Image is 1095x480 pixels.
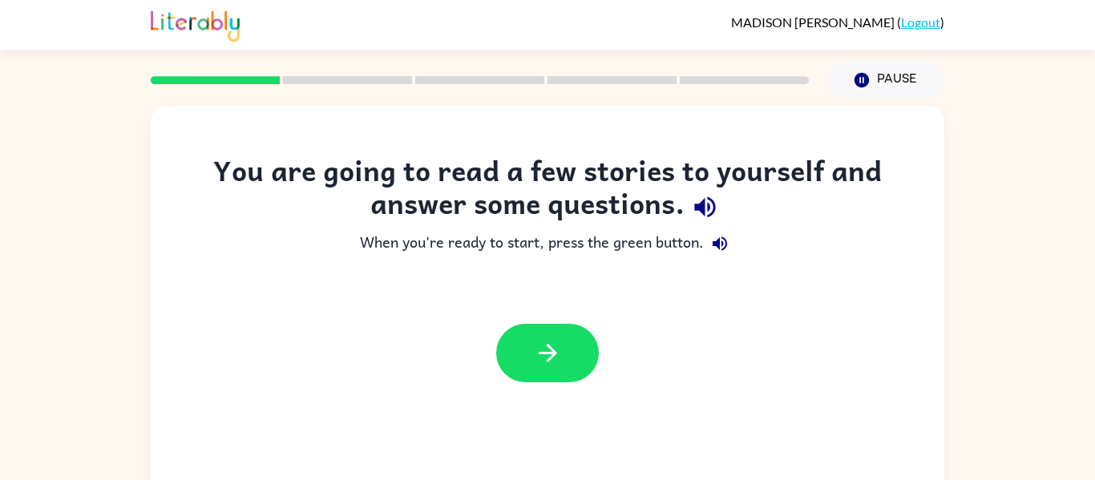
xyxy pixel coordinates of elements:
div: ( ) [731,14,944,30]
div: When you're ready to start, press the green button. [183,228,912,260]
a: Logout [901,14,940,30]
img: Literably [151,6,240,42]
span: MADISON [PERSON_NAME] [731,14,897,30]
button: Pause [828,62,944,99]
div: You are going to read a few stories to yourself and answer some questions. [183,154,912,228]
